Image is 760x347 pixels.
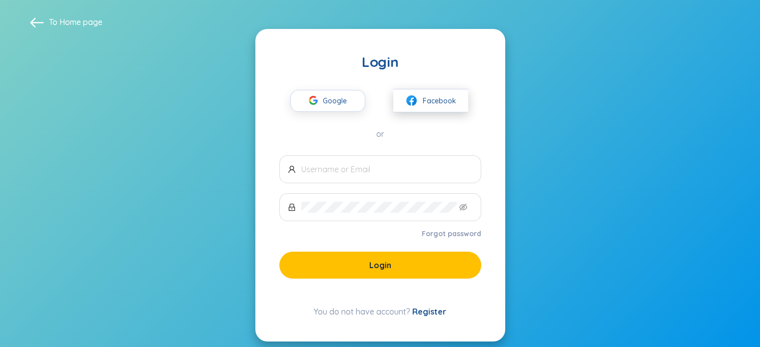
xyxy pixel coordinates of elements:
div: You do not have account? [279,306,481,318]
span: To [49,16,102,27]
span: lock [288,203,296,211]
span: Login [369,260,391,271]
a: Forgot password [422,229,481,239]
input: Username or Email [301,164,473,175]
span: user [288,165,296,173]
div: or [279,128,481,139]
div: Login [279,53,481,71]
span: eye-invisible [459,203,467,211]
button: facebookFacebook [393,89,468,112]
a: Register [412,307,446,317]
span: Google [323,90,352,111]
button: Login [279,252,481,279]
button: Google [290,90,365,112]
span: Facebook [423,95,456,106]
a: Home page [59,17,102,27]
img: facebook [405,94,418,107]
